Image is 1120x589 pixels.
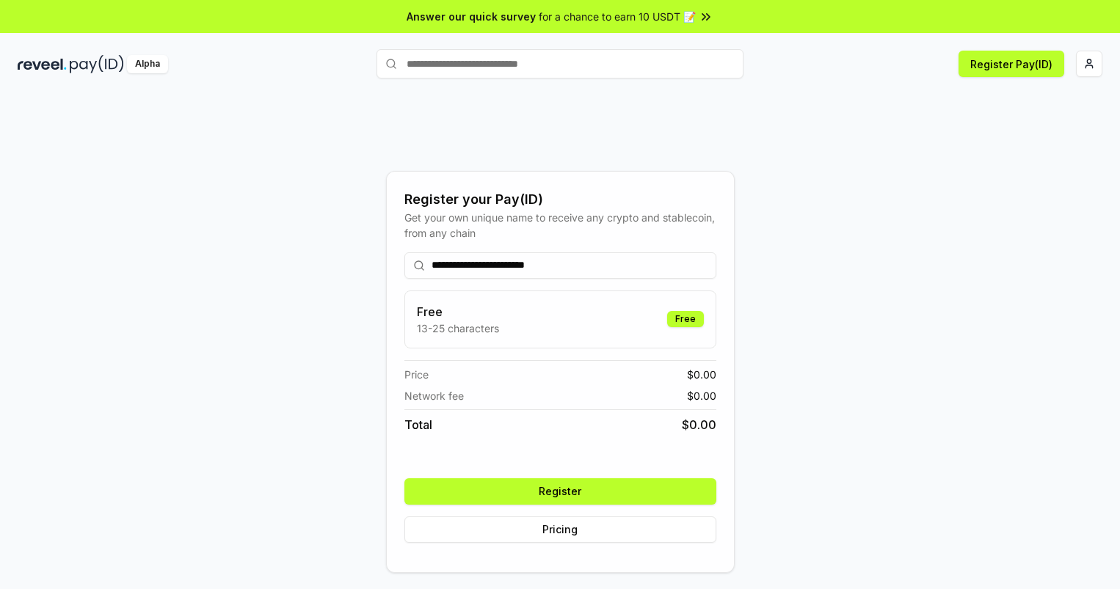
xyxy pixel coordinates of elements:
[404,210,716,241] div: Get your own unique name to receive any crypto and stablecoin, from any chain
[687,367,716,382] span: $ 0.00
[404,388,464,403] span: Network fee
[959,51,1064,77] button: Register Pay(ID)
[70,55,124,73] img: pay_id
[407,9,536,24] span: Answer our quick survey
[682,416,716,433] span: $ 0.00
[18,55,67,73] img: reveel_dark
[127,55,168,73] div: Alpha
[417,321,499,336] p: 13-25 characters
[404,189,716,210] div: Register your Pay(ID)
[404,367,429,382] span: Price
[404,416,432,433] span: Total
[687,388,716,403] span: $ 0.00
[667,311,704,327] div: Free
[417,303,499,321] h3: Free
[539,9,696,24] span: for a chance to earn 10 USDT 📝
[404,478,716,505] button: Register
[404,516,716,543] button: Pricing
